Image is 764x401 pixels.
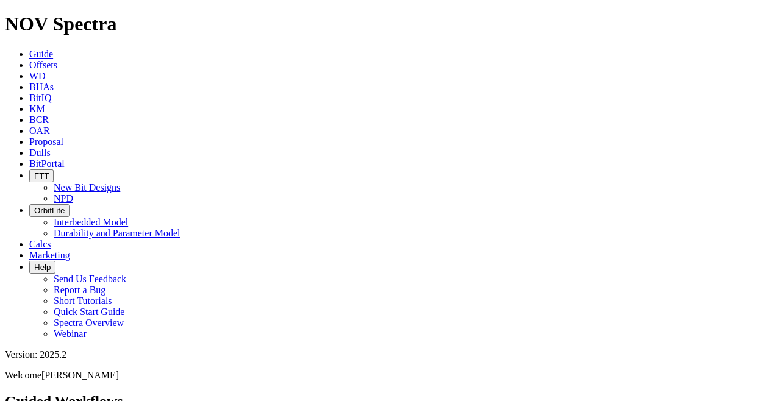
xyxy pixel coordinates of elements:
[54,328,87,339] a: Webinar
[29,261,55,274] button: Help
[29,82,54,92] a: BHAs
[29,204,70,217] button: OrbitLite
[29,169,54,182] button: FTT
[41,370,119,380] span: [PERSON_NAME]
[29,250,70,260] a: Marketing
[29,115,49,125] a: BCR
[54,296,112,306] a: Short Tutorials
[29,49,53,59] a: Guide
[54,274,126,284] a: Send Us Feedback
[29,239,51,249] a: Calcs
[29,104,45,114] a: KM
[29,158,65,169] a: BitPortal
[29,137,63,147] a: Proposal
[5,370,759,381] p: Welcome
[29,71,46,81] a: WD
[34,206,65,215] span: OrbitLite
[29,147,51,158] a: Dulls
[54,217,128,227] a: Interbedded Model
[54,318,124,328] a: Spectra Overview
[5,13,759,35] h1: NOV Spectra
[54,193,73,204] a: NPD
[29,126,50,136] a: OAR
[29,60,57,70] a: Offsets
[29,93,51,103] a: BitIQ
[54,307,124,317] a: Quick Start Guide
[54,182,120,193] a: New Bit Designs
[54,228,180,238] a: Durability and Parameter Model
[5,349,759,360] div: Version: 2025.2
[34,263,51,272] span: Help
[34,171,49,180] span: FTT
[54,285,105,295] a: Report a Bug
